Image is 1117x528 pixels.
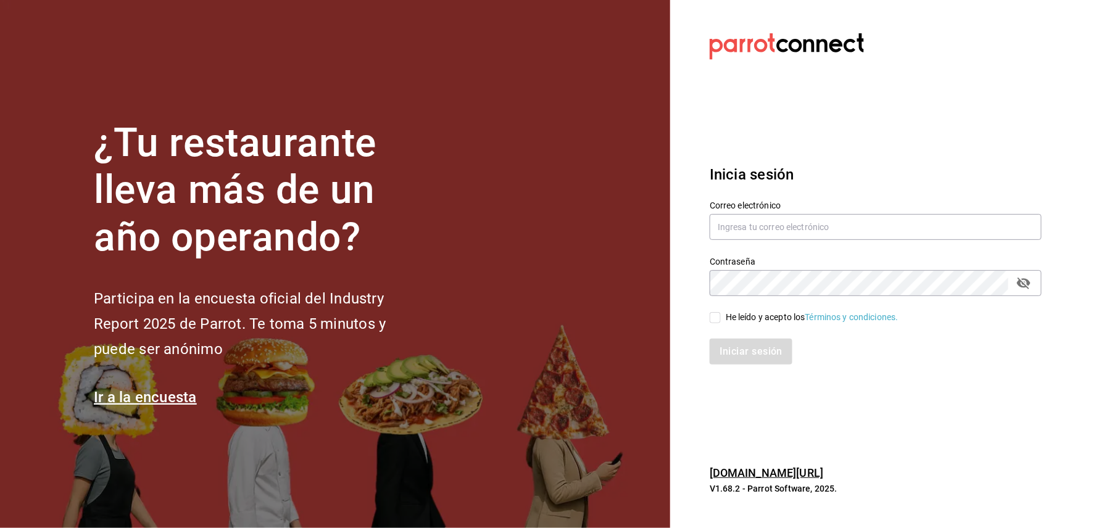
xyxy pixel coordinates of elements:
[710,163,1042,186] h3: Inicia sesión
[94,286,427,361] h2: Participa en la encuesta oficial del Industry Report 2025 de Parrot. Te toma 5 minutos y puede se...
[710,466,823,479] a: [DOMAIN_NAME][URL]
[1013,273,1034,294] button: passwordField
[710,201,1042,210] label: Correo electrónico
[710,482,1042,495] p: V1.68.2 - Parrot Software, 2025.
[94,120,427,262] h1: ¿Tu restaurante lleva más de un año operando?
[94,389,197,406] a: Ir a la encuesta
[805,312,899,322] a: Términos y condiciones.
[710,214,1042,240] input: Ingresa tu correo electrónico
[710,257,1042,266] label: Contraseña
[726,311,899,324] div: He leído y acepto los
